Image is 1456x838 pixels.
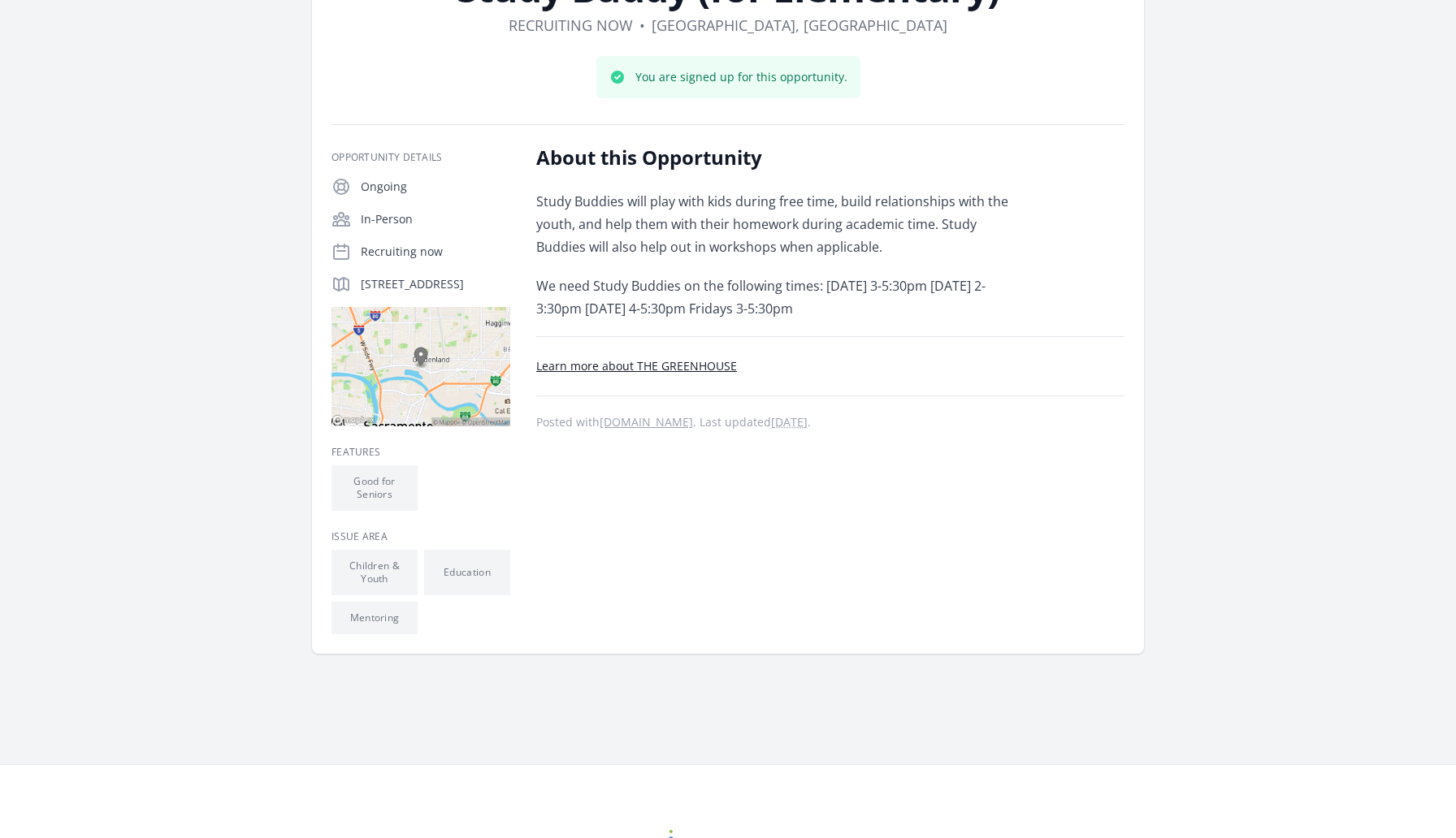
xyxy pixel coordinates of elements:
[361,211,510,227] p: In-Person
[331,307,510,426] img: Map
[771,414,808,430] abbr: Fri, Aug 29, 2025 1:39 AM
[536,145,1012,171] h2: About this Opportunity
[331,530,510,543] h3: Issue area
[536,190,1012,258] p: Study Buddies will play with kids during free time, build relationships with the youth, and help ...
[509,14,633,37] dd: Recruiting now
[635,69,847,85] p: You are signed up for this opportunity.
[639,14,645,37] div: •
[536,416,1124,429] p: Posted with . Last updated .
[600,414,693,430] a: [DOMAIN_NAME]
[331,550,418,595] li: Children & Youth
[536,274,1012,320] p: We need Study Buddies on the following times: [DATE] 3-5:30pm [DATE] 2-3:30pm [DATE] 4-5:30pm Fri...
[331,151,510,164] h3: Opportunity Details
[331,602,418,634] li: Mentoring
[361,276,510,292] p: [STREET_ADDRESS]
[361,179,510,195] p: Ongoing
[536,358,737,374] a: Learn more about THE GREENHOUSE
[361,244,510,260] p: Recruiting now
[331,465,418,511] li: Good for Seniors
[331,446,510,459] h3: Features
[424,550,510,595] li: Education
[652,14,947,37] dd: [GEOGRAPHIC_DATA], [GEOGRAPHIC_DATA]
